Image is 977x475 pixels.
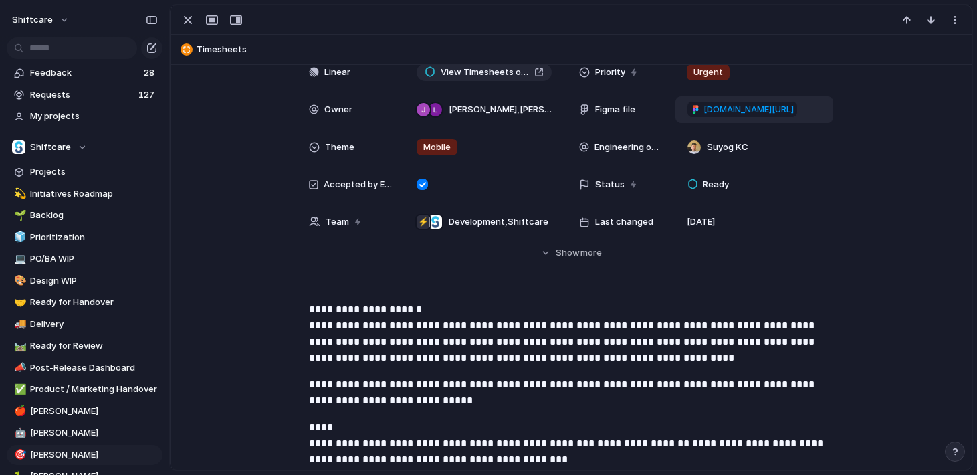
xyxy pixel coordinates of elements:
a: 🤝Ready for Handover [7,292,162,312]
a: My projects [7,106,162,126]
button: 🤝 [12,296,25,309]
div: 🎨 [14,273,23,288]
button: shiftcare [6,9,76,31]
span: Accepted by Engineering [324,178,395,191]
span: shiftcare [12,13,53,27]
button: 🧊 [12,231,25,244]
div: 💫 [14,186,23,201]
a: ✅Product / Marketing Handover [7,379,162,399]
span: Development , Shiftcare [449,215,548,229]
span: [DATE] [687,215,715,229]
span: [PERSON_NAME] [30,426,158,440]
span: Linear [324,66,350,79]
span: Suyog KC [707,140,748,154]
a: Projects [7,162,162,182]
span: Priority [595,66,625,79]
span: Requests [30,88,134,102]
a: Feedback28 [7,63,162,83]
a: 🎯[PERSON_NAME] [7,445,162,465]
span: Delivery [30,318,158,331]
span: more [580,246,602,260]
span: Theme [325,140,354,154]
span: Owner [324,103,352,116]
a: 📣Post-Release Dashboard [7,358,162,378]
div: 🤖 [14,425,23,441]
span: Backlog [30,209,158,222]
span: 127 [138,88,157,102]
span: Design WIP [30,274,158,288]
button: 🎯 [12,448,25,462]
div: 🛤️ [14,339,23,354]
span: Prioritization [30,231,158,244]
span: Initiatives Roadmap [30,187,158,201]
button: 💫 [12,187,25,201]
span: Team [326,215,349,229]
span: Post-Release Dashboard [30,361,158,375]
span: Show [556,246,580,260]
span: Engineering owner [594,140,665,154]
div: 🤝 [14,295,23,310]
button: 🌱 [12,209,25,222]
span: Ready for Handover [30,296,158,309]
span: View Timesheets on App [441,66,529,79]
div: 🧊 [14,229,23,245]
span: [PERSON_NAME] , [PERSON_NAME] [449,103,552,116]
a: 🍎[PERSON_NAME] [7,401,162,421]
div: ✅ [14,382,23,397]
div: ⚡ [417,215,430,229]
button: 🎨 [12,274,25,288]
span: [PERSON_NAME] [30,405,158,418]
a: 💫Initiatives Roadmap [7,184,162,204]
button: 🛤️ [12,339,25,353]
span: Shiftcare [30,140,71,154]
div: 🎯 [14,447,23,462]
span: Status [595,178,625,191]
div: 🍎 [14,403,23,419]
a: 🤖[PERSON_NAME] [7,423,162,443]
button: 💻 [12,252,25,266]
span: Urgent [693,66,723,79]
span: PO/BA WIP [30,252,158,266]
button: 🍎 [12,405,25,418]
div: 📣 [14,360,23,375]
a: 🌱Backlog [7,205,162,225]
a: [DOMAIN_NAME][URL] [687,101,798,118]
button: 📣 [12,361,25,375]
button: ✅ [12,383,25,396]
span: [DOMAIN_NAME][URL] [703,103,794,116]
button: Timesheets [177,39,966,60]
div: 🚚 [14,316,23,332]
a: 🚚Delivery [7,314,162,335]
span: [PERSON_NAME] [30,448,158,462]
a: 💻PO/BA WIP [7,249,162,269]
button: 🤖 [12,426,25,440]
span: Ready [703,178,729,191]
span: Timesheets [197,43,966,56]
span: Product / Marketing Handover [30,383,158,396]
span: 28 [144,66,157,80]
a: 🛤️Ready for Review [7,336,162,356]
span: Mobile [423,140,451,154]
div: 💻 [14,252,23,267]
a: 🧊Prioritization [7,227,162,248]
span: Ready for Review [30,339,158,353]
span: Feedback [30,66,140,80]
button: Showmore [309,241,833,265]
a: Requests127 [7,85,162,105]
span: Projects [30,165,158,179]
span: Figma file [595,103,635,116]
span: Last changed [595,215,653,229]
div: 🎨Design WIP [7,271,162,291]
div: 🌱 [14,208,23,223]
span: My projects [30,110,158,123]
